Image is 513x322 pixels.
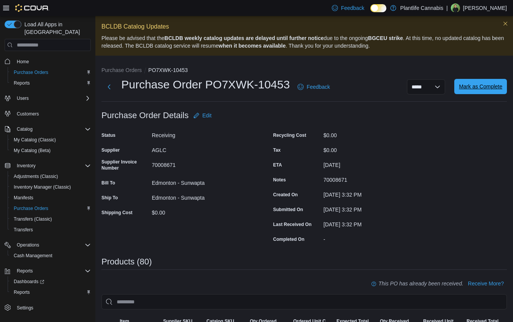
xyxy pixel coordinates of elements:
button: Reports [8,287,94,298]
span: Reports [11,78,91,88]
h1: Purchase Order PO7XWK-10453 [121,77,290,92]
span: Settings [17,305,33,311]
span: Edit [203,112,212,119]
div: $0.00 [323,144,426,153]
span: Purchase Orders [14,205,48,211]
button: Settings [2,302,94,313]
a: Feedback [329,0,367,16]
span: Home [17,59,29,65]
label: ETA [273,162,282,168]
button: PO7XWK-10453 [148,67,188,73]
button: Inventory [2,160,94,171]
label: Tax [273,147,281,153]
button: Operations [2,240,94,250]
span: Users [14,94,91,103]
span: Reports [14,289,30,295]
a: Purchase Orders [11,204,51,213]
span: Receive More? [468,280,504,287]
button: My Catalog (Beta) [8,145,94,156]
button: Inventory Manager (Classic) [8,182,94,192]
button: Cash Management [8,250,94,261]
a: Transfers (Classic) [11,215,55,224]
a: Manifests [11,193,36,202]
div: Edmonton - Sunwapta [152,192,254,201]
div: - [323,233,426,242]
a: Inventory Manager (Classic) [11,183,74,192]
button: Purchase Orders [101,67,142,73]
label: Shipping Cost [101,210,132,216]
span: Cash Management [14,253,52,259]
span: Users [17,95,29,101]
a: Purchase Orders [11,68,51,77]
span: Purchase Orders [14,69,48,75]
span: Mark as Complete [459,83,502,90]
button: Operations [14,240,42,250]
span: Dark Mode [370,12,371,13]
label: Status [101,132,116,138]
span: Customers [17,111,39,117]
h3: Products (80) [101,257,152,266]
p: Plantlife Cannabis [400,3,443,13]
a: Settings [14,303,36,312]
div: Dave Dalphond [451,3,460,13]
button: Mark as Complete [454,79,507,94]
button: Dismiss this callout [501,19,510,28]
img: Cova [15,4,49,12]
div: [DATE] 3:32 PM [323,203,426,213]
button: Next [101,79,117,95]
button: Catalog [2,124,94,135]
a: Adjustments (Classic) [11,172,61,181]
span: Transfers [14,227,33,233]
div: Edmonton - Sunwapta [152,177,254,186]
span: Reports [14,80,30,86]
button: My Catalog (Classic) [8,135,94,145]
div: $0.00 [323,129,426,138]
button: Customers [2,108,94,119]
span: My Catalog (Beta) [14,147,51,154]
span: Purchase Orders [11,204,91,213]
div: 70008671 [323,174,426,183]
a: Home [14,57,32,66]
span: Inventory [17,163,35,169]
label: Bill To [101,180,115,186]
div: [DATE] 3:32 PM [323,218,426,227]
div: Receiving [152,129,254,138]
div: 70008671 [152,159,254,168]
strong: BCLDB weekly catalog updates are delayed until further notice [164,35,324,41]
button: Inventory [14,161,39,170]
p: [PERSON_NAME] [463,3,507,13]
span: Dashboards [14,279,44,285]
label: Created On [273,192,298,198]
div: AGLC [152,144,254,153]
a: Customers [14,109,42,119]
span: Transfers (Classic) [11,215,91,224]
nav: An example of EuiBreadcrumbs [101,66,507,75]
button: Users [14,94,32,103]
button: Transfers (Classic) [8,214,94,224]
a: Dashboards [8,276,94,287]
span: Dashboards [11,277,91,286]
span: Inventory [14,161,91,170]
a: Reports [11,78,33,88]
a: Feedback [294,79,333,95]
button: Edit [190,108,215,123]
a: My Catalog (Beta) [11,146,54,155]
label: Last Received On [273,221,312,227]
span: Operations [14,240,91,250]
strong: when it becomes available [219,43,286,49]
span: Cash Management [11,251,91,260]
label: Ship To [101,195,118,201]
span: Inventory Manager (Classic) [11,183,91,192]
span: Manifests [11,193,91,202]
a: Transfers [11,225,36,234]
label: Notes [273,177,286,183]
span: Catalog [17,126,32,132]
button: Adjustments (Classic) [8,171,94,182]
span: Customers [14,109,91,119]
a: Reports [11,288,33,297]
span: Adjustments (Classic) [14,173,58,179]
span: My Catalog (Classic) [14,137,56,143]
p: | [446,3,448,13]
span: Transfers [11,225,91,234]
span: Adjustments (Classic) [11,172,91,181]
